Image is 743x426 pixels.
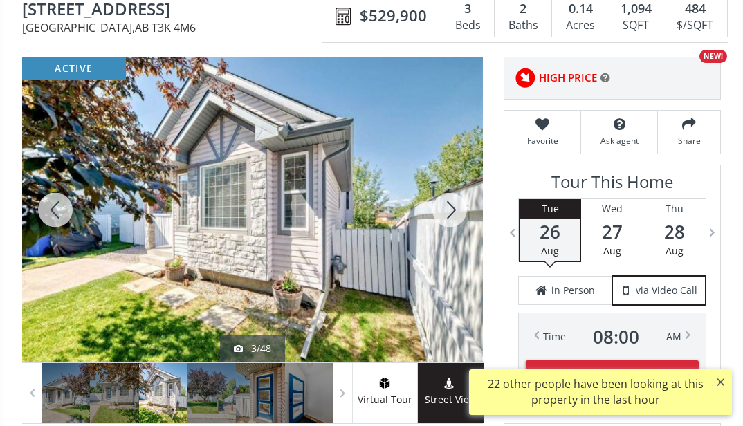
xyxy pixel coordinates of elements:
span: Aug [666,244,684,257]
span: Virtual Tour [352,392,417,408]
span: 28 [643,222,706,241]
span: [GEOGRAPHIC_DATA] , AB T3K 4M6 [22,22,329,33]
div: $/SQFT [670,15,720,36]
div: NEW! [699,50,727,63]
div: Wed [581,199,643,219]
span: 27 [581,222,643,241]
div: Tue [520,199,580,219]
span: HIGH PRICE [539,71,597,85]
span: via Video Call [636,284,697,297]
div: 3/48 [234,342,271,355]
span: Aug [541,244,559,257]
button: × [710,369,732,394]
div: active [22,57,126,80]
div: Acres [559,15,601,36]
img: virtual tour icon [378,378,392,389]
span: Ask agent [588,135,650,147]
span: in Person [551,284,595,297]
span: Street View [418,392,484,408]
img: rating icon [511,64,539,92]
h3: Tour This Home [518,172,706,198]
div: Thu [643,199,706,219]
button: Schedule Tour [526,360,699,391]
a: virtual tour iconVirtual Tour [352,363,418,423]
div: Baths [502,15,544,36]
span: $529,900 [360,5,427,26]
span: Share [665,135,713,147]
span: Favorite [511,135,574,147]
div: Beds [448,15,487,36]
span: Aug [603,244,621,257]
div: 22 other people have been looking at this property in the last hour [476,376,715,408]
div: SQFT [616,15,656,36]
div: 22 Harvest Rose Place NE Calgary, AB T3K 4M6 - Photo 3 of 48 [22,57,483,362]
div: Time AM [543,327,681,346]
span: 26 [520,222,580,241]
span: 08 : 00 [593,327,639,346]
